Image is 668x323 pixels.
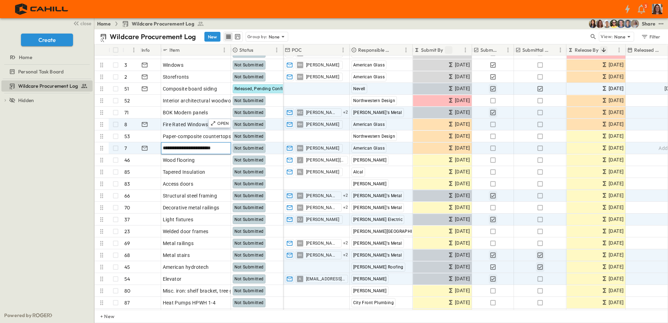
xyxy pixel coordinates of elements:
[1,80,93,92] div: Wildcare Procurement Logtest
[609,239,624,247] span: [DATE]
[234,241,264,246] span: Not Submitted
[455,287,470,295] span: [DATE]
[455,192,470,200] span: [DATE]
[455,180,470,188] span: [DATE]
[609,251,624,259] span: [DATE]
[234,110,264,115] span: Not Submitted
[353,193,402,198] span: [PERSON_NAME]'s Metal
[299,279,301,279] span: A
[556,46,565,54] button: Menu
[163,275,182,282] span: Elevator
[8,2,76,16] img: 4f72bfc4efa7236828875bac24094a5ddb05241e32d018417354e964050affa1.png
[609,215,624,223] span: [DATE]
[353,229,429,234] span: [PERSON_NAME][GEOGRAPHIC_DATA]
[234,217,264,222] span: Not Submitted
[97,20,208,27] nav: breadcrumbs
[163,240,194,247] span: Metal railings
[306,241,339,246] span: [PERSON_NAME]
[234,122,264,127] span: Not Submitted
[306,193,339,199] span: [PERSON_NAME]
[631,20,639,28] img: Gondica Strykers (gstrykers@cahill-sf.com)
[353,253,402,258] span: [PERSON_NAME]'s Metal
[132,20,194,27] span: Wildcare Procurement Log
[638,32,662,42] button: Filter
[124,180,130,187] p: 83
[255,46,262,54] button: Sort
[239,46,253,53] p: Status
[124,121,127,128] p: 8
[455,263,470,271] span: [DATE]
[163,62,184,69] span: Windows
[498,46,506,54] button: Sort
[100,313,104,320] p: + New
[124,109,129,116] p: 71
[163,204,219,211] span: Decorative metal railings
[645,3,647,9] p: 3
[617,20,625,28] img: Jared Salin (jsalin@cahill-sf.com)
[609,180,624,188] span: [DATE]
[234,86,289,91] span: Released, Pending Confirm
[224,33,233,41] button: row view
[353,288,387,293] span: [PERSON_NAME]
[124,240,130,247] p: 69
[1,81,91,91] a: Wildcare Procurement Log
[80,20,91,27] span: close
[234,146,264,151] span: Not Submitted
[234,51,264,56] span: Not Submitted
[609,203,624,211] span: [DATE]
[634,46,662,53] p: Released Date
[124,287,130,294] p: 80
[141,40,150,60] div: Info
[124,133,130,140] p: 53
[455,144,470,152] span: [DATE]
[343,192,348,199] span: + 2
[609,168,624,176] span: [DATE]
[163,180,194,187] span: Access doors
[18,82,78,89] span: Wildcare Procurement Log
[455,61,470,69] span: [DATE]
[306,169,340,175] span: [PERSON_NAME]
[455,108,470,116] span: [DATE]
[353,217,403,222] span: [PERSON_NAME] Electric
[652,4,662,14] img: Profile Picture
[292,46,302,53] p: POC
[609,120,624,128] span: [DATE]
[455,299,470,307] span: [DATE]
[124,264,130,271] p: 45
[163,133,231,140] span: Paper-composite countertops
[234,229,264,234] span: Not Submitted
[124,299,130,306] p: 87
[217,121,229,126] p: OPEN
[124,216,130,223] p: 37
[124,62,127,69] p: 3
[609,287,624,295] span: [DATE]
[124,168,130,175] p: 85
[233,33,242,41] button: kanban view
[601,33,613,41] p: View:
[455,203,470,211] span: [DATE]
[609,144,624,152] span: [DATE]
[130,46,138,54] button: Menu
[551,46,558,54] button: Sort
[600,46,608,54] button: Sort
[140,44,161,56] div: Info
[642,20,655,27] div: Share
[234,63,264,67] span: Not Submitted
[122,20,204,27] a: Wildcare Procurement Log
[421,46,443,53] p: Submit By
[353,74,385,79] span: American Glass
[1,67,91,77] a: Personal Task Board
[163,109,208,116] span: BOK Modern panels
[163,264,209,271] span: American hydrotech
[609,108,624,116] span: [DATE]
[353,110,402,115] span: [PERSON_NAME]'s Metal
[402,46,410,54] button: Menu
[234,170,264,174] span: Not Submitted
[603,20,611,28] img: Hunter Mahan (hmahan@cahill-sf.com)
[306,110,339,115] span: [PERSON_NAME]
[343,204,348,211] span: + 2
[455,168,470,176] span: [DATE]
[624,20,632,28] img: Will Nethercutt (wnethercutt@cahill-sf.com)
